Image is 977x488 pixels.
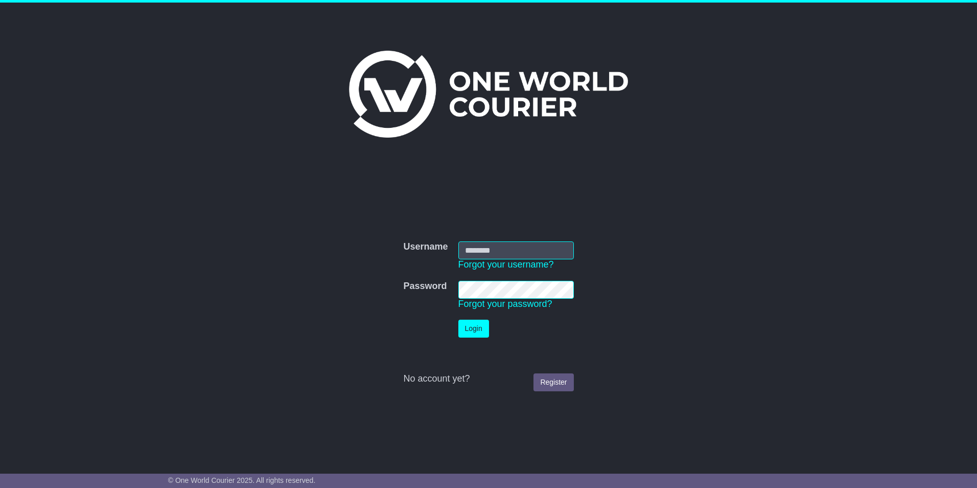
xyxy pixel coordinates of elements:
label: Username [403,241,448,253]
div: No account yet? [403,373,573,385]
img: One World [349,51,628,138]
label: Password [403,281,447,292]
a: Forgot your password? [458,299,552,309]
button: Login [458,320,489,338]
span: © One World Courier 2025. All rights reserved. [168,476,316,484]
a: Register [533,373,573,391]
a: Forgot your username? [458,259,554,270]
